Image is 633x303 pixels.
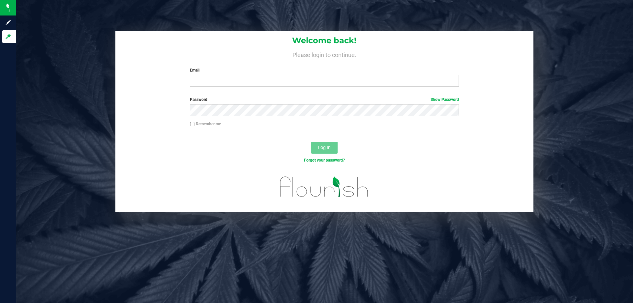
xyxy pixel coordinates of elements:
[115,36,533,45] h1: Welcome back!
[190,67,459,73] label: Email
[190,97,207,102] span: Password
[431,97,459,102] a: Show Password
[5,19,12,26] inline-svg: Sign up
[318,145,331,150] span: Log In
[190,121,221,127] label: Remember me
[5,33,12,40] inline-svg: Log in
[311,142,338,154] button: Log In
[115,50,533,58] h4: Please login to continue.
[304,158,345,163] a: Forgot your password?
[272,170,377,204] img: flourish_logo.svg
[190,122,195,127] input: Remember me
